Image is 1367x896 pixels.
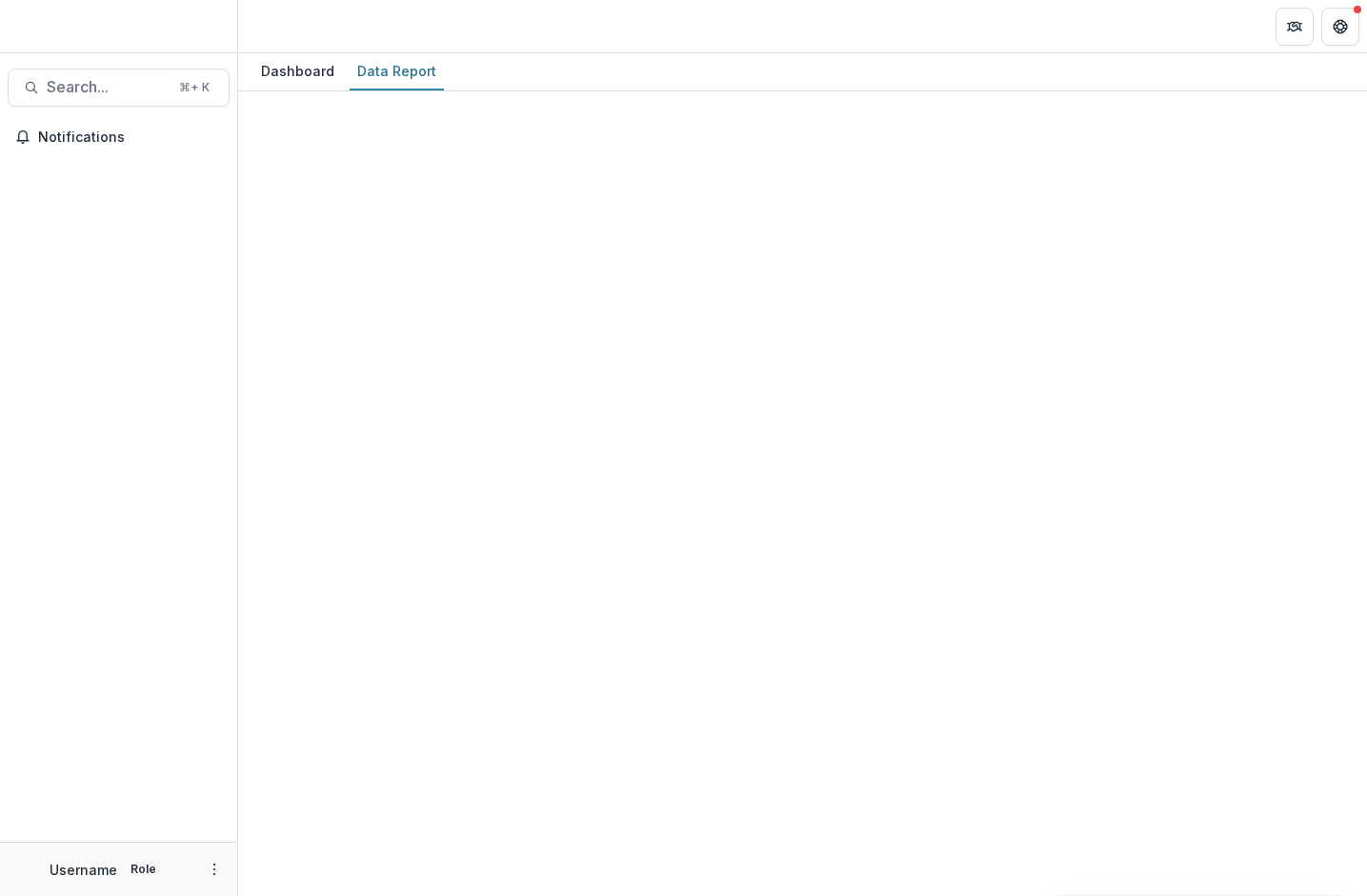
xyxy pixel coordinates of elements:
[350,57,444,85] div: Data Report
[203,858,226,881] button: More
[1321,8,1359,46] button: Get Help
[175,77,213,98] div: ⌘ + K
[350,53,444,90] a: Data Report
[47,78,168,96] span: Search...
[125,861,162,878] p: Role
[1276,8,1314,46] button: Partners
[50,860,117,880] p: Username
[8,122,230,152] button: Notifications
[38,129,222,146] span: Notifications
[8,69,230,107] button: Search...
[253,53,342,90] a: Dashboard
[253,57,342,85] div: Dashboard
